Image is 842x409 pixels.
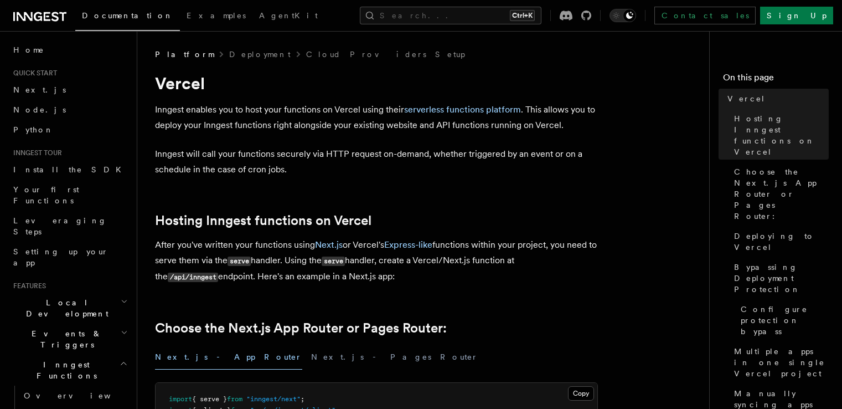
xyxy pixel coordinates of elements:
button: Local Development [9,293,130,324]
span: import [169,395,192,403]
a: Your first Functions [9,180,130,211]
code: /api/inngest [168,273,218,282]
span: "inngest/next" [246,395,301,403]
span: Vercel [727,93,766,104]
kbd: Ctrl+K [510,10,535,21]
button: Inngest Functions [9,355,130,386]
span: Setting up your app [13,247,109,267]
a: Leveraging Steps [9,211,130,242]
a: Choose the Next.js App Router or Pages Router: [155,320,447,336]
span: from [227,395,242,403]
span: Multiple apps in one single Vercel project [734,346,829,379]
span: Install the SDK [13,165,128,174]
a: Install the SDK [9,160,130,180]
button: Events & Triggers [9,324,130,355]
span: Python [13,125,54,134]
a: Sign Up [760,7,833,24]
span: Node.js [13,105,66,114]
span: Leveraging Steps [13,216,107,236]
a: Deployment [229,49,291,60]
span: Overview [24,391,138,400]
a: Cloud Providers Setup [306,49,465,60]
span: Documentation [82,11,173,20]
a: Node.js [9,100,130,120]
a: Deploying to Vercel [730,226,829,257]
a: Choose the Next.js App Router or Pages Router: [730,162,829,226]
button: Toggle dark mode [609,9,636,22]
a: Python [9,120,130,140]
span: { serve } [192,395,227,403]
a: serverless functions platform [404,104,521,115]
span: Configure protection bypass [741,304,829,337]
button: Next.js - App Router [155,345,302,370]
a: Next.js [315,239,343,250]
button: Search...Ctrl+K [360,7,541,24]
span: Home [13,44,44,55]
a: AgentKit [252,3,324,30]
a: Express-like [384,239,432,250]
a: Hosting Inngest functions on Vercel [155,213,371,228]
code: serve [322,257,345,266]
span: Local Development [9,297,121,319]
span: Next.js [13,85,66,94]
p: Inngest enables you to host your functions on Vercel using their . This allows you to deploy your... [155,102,598,133]
span: ; [301,395,304,403]
h1: Vercel [155,73,598,93]
a: Setting up your app [9,242,130,273]
button: Next.js - Pages Router [311,345,478,370]
a: Hosting Inngest functions on Vercel [730,109,829,162]
p: Inngest will call your functions securely via HTTP request on-demand, whether triggered by an eve... [155,146,598,177]
a: Overview [19,386,130,406]
a: Bypassing Deployment Protection [730,257,829,299]
button: Copy [568,386,594,401]
span: Platform [155,49,214,60]
span: Hosting Inngest functions on Vercel [734,113,829,157]
a: Examples [180,3,252,30]
a: Contact sales [654,7,756,24]
span: Examples [187,11,246,20]
span: Features [9,282,46,290]
span: Deploying to Vercel [734,231,829,253]
span: Bypassing Deployment Protection [734,262,829,295]
a: Configure protection bypass [736,299,829,341]
span: Choose the Next.js App Router or Pages Router: [734,166,829,222]
span: Events & Triggers [9,328,121,350]
span: Quick start [9,69,57,78]
a: Next.js [9,80,130,100]
span: AgentKit [259,11,318,20]
span: Inngest Functions [9,359,120,381]
a: Home [9,40,130,60]
a: Documentation [75,3,180,31]
span: Your first Functions [13,185,79,205]
span: Inngest tour [9,149,62,157]
code: serve [228,257,251,266]
h4: On this page [723,71,829,89]
a: Vercel [723,89,829,109]
a: Multiple apps in one single Vercel project [730,341,829,384]
p: After you've written your functions using or Vercel's functions within your project, you need to ... [155,237,598,285]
